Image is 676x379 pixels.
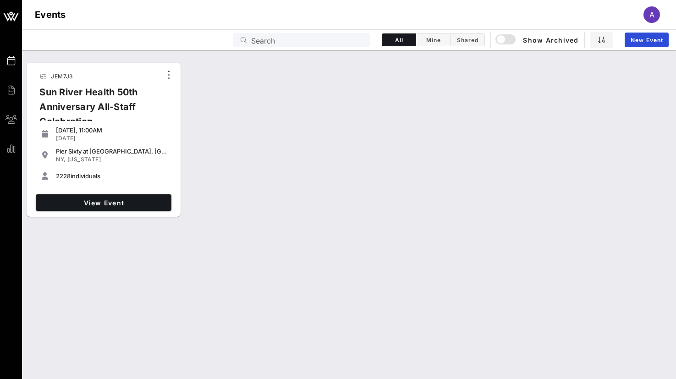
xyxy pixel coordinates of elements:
[643,6,660,23] div: A
[496,32,579,48] button: Show Archived
[56,172,168,180] div: individuals
[497,34,578,45] span: Show Archived
[51,73,72,80] span: JEM7J3
[56,156,66,163] span: NY,
[35,7,66,22] h1: Events
[451,33,485,46] button: Shared
[388,37,410,44] span: All
[649,10,654,19] span: A
[630,37,663,44] span: New Event
[56,135,168,142] div: [DATE]
[67,156,101,163] span: [US_STATE]
[456,37,479,44] span: Shared
[36,194,171,211] a: View Event
[422,37,445,44] span: Mine
[56,126,168,134] div: [DATE], 11:00AM
[39,199,168,207] span: View Event
[625,33,669,47] a: New Event
[56,148,168,155] div: Pier Sixty at [GEOGRAPHIC_DATA], [GEOGRAPHIC_DATA] in [GEOGRAPHIC_DATA]
[382,33,416,46] button: All
[56,172,71,180] span: 2228
[416,33,451,46] button: Mine
[32,85,161,136] div: Sun River Health 50th Anniversary All-Staff Celebration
